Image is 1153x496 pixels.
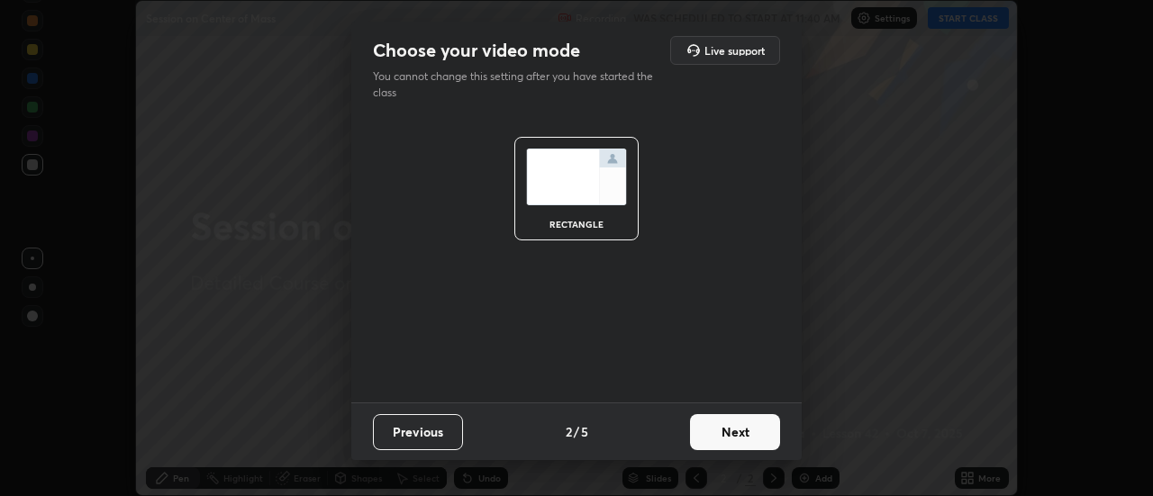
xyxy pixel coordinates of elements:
img: normalScreenIcon.ae25ed63.svg [526,149,627,205]
h4: 5 [581,422,588,441]
h2: Choose your video mode [373,39,580,62]
h5: Live support [704,45,765,56]
h4: 2 [566,422,572,441]
p: You cannot change this setting after you have started the class [373,68,665,101]
div: rectangle [540,220,613,229]
button: Next [690,414,780,450]
h4: / [574,422,579,441]
button: Previous [373,414,463,450]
